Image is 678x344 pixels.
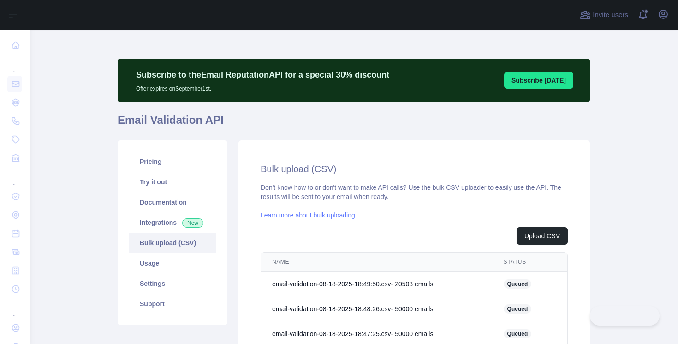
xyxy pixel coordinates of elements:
[261,211,355,219] a: Learn more about bulk uploading
[504,304,532,314] span: Queued
[7,55,22,74] div: ...
[578,7,630,22] button: Invite users
[590,306,660,326] iframe: Toggle Customer Support
[7,299,22,318] div: ...
[129,233,216,253] a: Bulk upload (CSV)
[504,279,532,289] span: Queued
[517,227,568,245] button: Upload CSV
[504,329,532,338] span: Queued
[7,168,22,187] div: ...
[182,218,203,228] span: New
[261,253,493,272] th: NAME
[504,72,573,89] button: Subscribe [DATE]
[593,10,628,20] span: Invite users
[261,163,568,175] h2: Bulk upload (CSV)
[129,172,216,192] a: Try it out
[118,113,590,135] h1: Email Validation API
[129,192,216,212] a: Documentation
[129,294,216,314] a: Support
[129,151,216,172] a: Pricing
[261,272,493,296] td: email-validation-08-18-2025-18:49:50.csv - 20503 email s
[136,68,389,81] p: Subscribe to the Email Reputation API for a special 30 % discount
[129,253,216,273] a: Usage
[129,212,216,233] a: Integrations New
[261,296,493,321] td: email-validation-08-18-2025-18:48:26.csv - 50000 email s
[136,81,389,92] p: Offer expires on September 1st.
[129,273,216,294] a: Settings
[493,253,567,272] th: STATUS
